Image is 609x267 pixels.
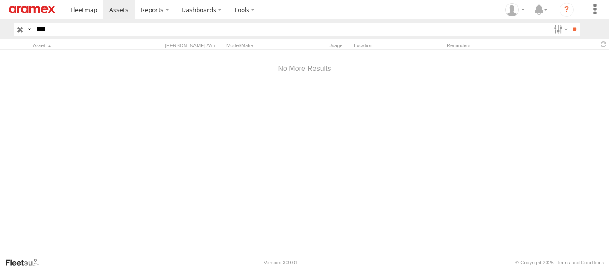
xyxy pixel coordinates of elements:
div: © Copyright 2025 - [515,260,604,265]
div: Location [354,42,443,49]
a: Visit our Website [5,258,46,267]
a: Terms and Conditions [557,260,604,265]
div: Mazen Siblini [502,3,528,16]
label: Search Filter Options [550,23,569,36]
label: Search Query [26,23,33,36]
div: [PERSON_NAME]./Vin [165,42,223,49]
img: aramex-logo.svg [9,6,55,13]
div: Reminders [447,42,526,49]
span: Refresh [598,40,609,49]
div: Model/Make [226,42,293,49]
div: Usage [297,42,350,49]
div: Version: 309.01 [264,260,298,265]
div: Click to Sort [33,42,122,49]
i: ? [560,3,574,17]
